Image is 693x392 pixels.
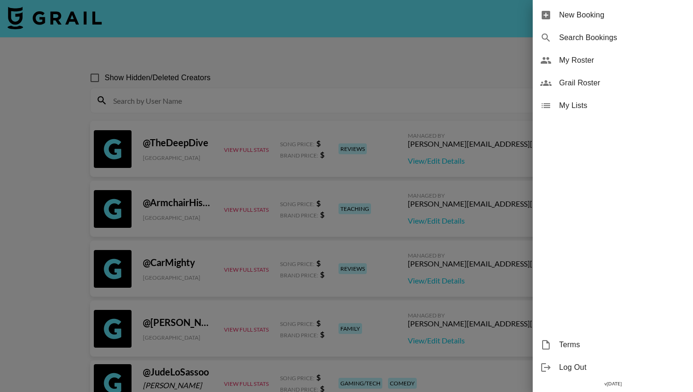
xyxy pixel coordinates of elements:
span: Grail Roster [559,77,685,89]
div: Grail Roster [533,72,693,94]
span: Terms [559,339,685,350]
div: Log Out [533,356,693,379]
div: My Roster [533,49,693,72]
span: My Roster [559,55,685,66]
div: My Lists [533,94,693,117]
span: New Booking [559,9,685,21]
span: My Lists [559,100,685,111]
div: Terms [533,334,693,356]
span: Log Out [559,362,685,373]
span: Search Bookings [559,32,685,43]
div: v [DATE] [533,379,693,389]
div: Search Bookings [533,26,693,49]
div: New Booking [533,4,693,26]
